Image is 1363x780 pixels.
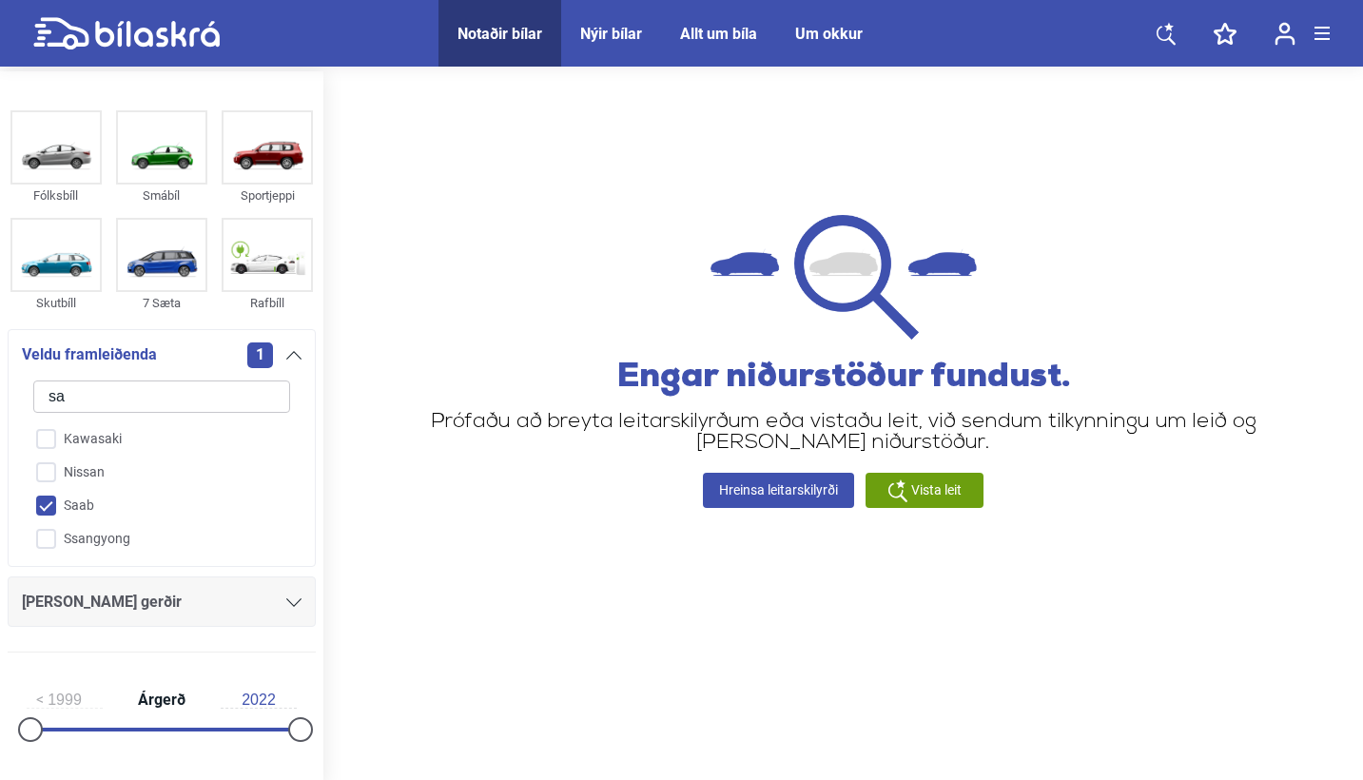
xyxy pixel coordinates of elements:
span: [PERSON_NAME] gerðir [22,589,182,615]
div: 7 Sæta [116,292,207,314]
a: Hreinsa leitarskilyrði [703,473,854,508]
span: Vista leit [911,480,962,500]
a: Notaðir bílar [458,25,542,43]
h2: Engar niðurstöður fundust. [352,359,1334,397]
span: 1 [247,342,273,368]
div: Fólksbíll [10,185,102,206]
div: Sportjeppi [222,185,313,206]
span: Veldu framleiðenda [22,341,157,368]
div: Smábíl [116,185,207,206]
img: user-login.svg [1275,22,1295,46]
p: Prófaðu að breyta leitarskilyrðum eða vistaðu leit, við sendum tilkynningu um leið og [PERSON_NAM... [352,412,1334,454]
a: Um okkur [795,25,863,43]
a: Nýir bílar [580,25,642,43]
img: not found [711,215,977,340]
span: Árgerð [133,692,190,708]
div: Skutbíll [10,292,102,314]
a: Allt um bíla [680,25,757,43]
div: Rafbíll [222,292,313,314]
